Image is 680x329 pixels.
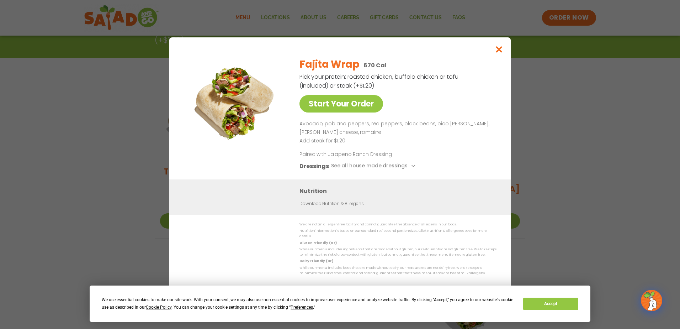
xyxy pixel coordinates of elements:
[299,222,496,227] p: We are not an allergen free facility and cannot guarantee the absence of allergens in our foods.
[299,95,383,113] a: Start Your Order
[299,72,459,90] p: Pick your protein: roasted chicken, buffalo chicken or tofu (included) or steak (+$1.20)
[299,162,329,171] h3: Dressings
[331,162,418,171] button: See all house made dressings
[291,305,313,310] span: Preferences
[299,201,363,208] a: Download Nutrition & Allergens
[299,187,500,196] h3: Nutrition
[523,298,578,310] button: Accept
[299,228,496,239] p: Nutrition information is based on our standard recipes and portion sizes. Click Nutrition & Aller...
[299,265,496,276] p: While our menu includes foods that are made without dairy, our restaurants are not dairy free. We...
[642,291,662,310] img: wpChatIcon
[299,120,494,145] div: Page 1
[299,151,431,158] p: Paired with Jalapeno Ranch Dressing
[363,61,386,70] p: 670 Cal
[299,57,359,72] h2: Fajita Wrap
[299,120,494,137] p: Avocado, poblano peppers, red peppers, black beans, pico [PERSON_NAME], [PERSON_NAME] cheese, rom...
[299,241,336,245] strong: Gluten Friendly (GF)
[299,259,333,263] strong: Dairy Friendly (DF)
[299,137,494,145] p: Add steak for $1.20
[299,247,496,258] p: While our menu includes ingredients that are made without gluten, our restaurants are not gluten ...
[90,286,590,322] div: Cookie Consent Prompt
[488,37,511,61] button: Close modal
[102,296,515,311] div: We use essential cookies to make our site work. With your consent, we may also use non-essential ...
[185,52,285,151] img: Featured product photo for Fajita Wrap
[146,305,171,310] span: Cookie Policy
